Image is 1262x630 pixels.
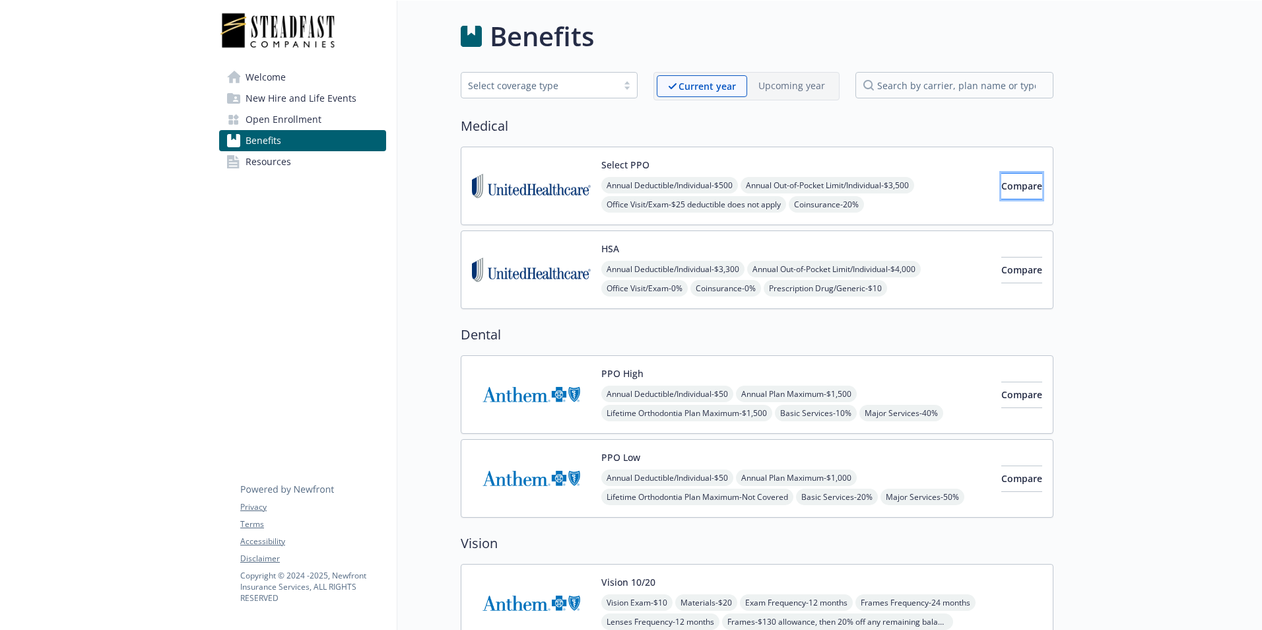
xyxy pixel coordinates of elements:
a: Accessibility [240,536,385,547]
a: Welcome [219,67,386,88]
img: United Healthcare Insurance Company carrier logo [472,158,591,214]
a: Benefits [219,130,386,151]
span: Annual Deductible/Individual - $50 [601,470,733,486]
span: Frames - $130 allowance, then 20% off any remaining balance [722,613,953,630]
span: Coinsurance - 0% [690,280,761,297]
p: Upcoming year [758,79,825,92]
span: Coinsurance - 20% [789,196,864,213]
span: Compare [1001,388,1042,401]
h2: Dental [461,325,1053,345]
span: Office Visit/Exam - $25 deductible does not apply [601,196,786,213]
span: Benefits [246,130,281,151]
span: Annual Deductible/Individual - $3,300 [601,261,745,277]
span: Annual Plan Maximum - $1,500 [736,386,857,402]
a: Open Enrollment [219,109,386,130]
span: Annual Out-of-Pocket Limit/Individual - $4,000 [747,261,921,277]
img: United Healthcare Insurance Company carrier logo [472,242,591,298]
span: Vision Exam - $10 [601,594,673,611]
a: New Hire and Life Events [219,88,386,109]
span: Basic Services - 10% [775,405,857,421]
span: New Hire and Life Events [246,88,356,109]
a: Terms [240,518,385,530]
button: Compare [1001,173,1042,199]
span: Resources [246,151,291,172]
span: Frames Frequency - 24 months [855,594,976,611]
span: Major Services - 40% [859,405,943,421]
img: Anthem Blue Cross carrier logo [472,367,591,423]
span: Lifetime Orthodontia Plan Maximum - $1,500 [601,405,772,421]
button: Compare [1001,466,1042,492]
a: Resources [219,151,386,172]
img: Anthem Blue Cross carrier logo [472,450,591,507]
span: Office Visit/Exam - 0% [601,280,688,297]
span: Compare [1001,472,1042,485]
button: Compare [1001,382,1042,408]
button: PPO High [601,367,644,380]
span: Annual Plan Maximum - $1,000 [736,470,857,486]
button: Compare [1001,257,1042,283]
h1: Benefits [490,17,594,56]
a: Privacy [240,501,385,513]
span: Compare [1001,263,1042,276]
button: HSA [601,242,619,256]
p: Copyright © 2024 - 2025 , Newfront Insurance Services, ALL RIGHTS RESERVED [240,570,385,604]
h2: Medical [461,116,1053,136]
button: Vision 10/20 [601,575,655,589]
span: Welcome [246,67,286,88]
span: Lifetime Orthodontia Plan Maximum - Not Covered [601,489,793,505]
h2: Vision [461,534,1053,553]
span: Annual Deductible/Individual - $50 [601,386,733,402]
button: Select PPO [601,158,649,172]
span: Compare [1001,180,1042,192]
a: Disclaimer [240,553,385,565]
span: Materials - $20 [675,594,737,611]
div: Select coverage type [468,79,611,92]
span: Annual Deductible/Individual - $500 [601,177,738,193]
span: Open Enrollment [246,109,321,130]
p: Current year [679,79,736,93]
button: PPO Low [601,450,640,464]
span: Major Services - 50% [880,489,964,505]
span: Annual Out-of-Pocket Limit/Individual - $3,500 [741,177,914,193]
span: Lenses Frequency - 12 months [601,613,719,630]
span: Basic Services - 20% [796,489,878,505]
span: Exam Frequency - 12 months [740,594,853,611]
input: search by carrier, plan name or type [855,72,1053,98]
span: Upcoming year [747,75,836,97]
span: Prescription Drug/Generic - $10 [764,280,887,297]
